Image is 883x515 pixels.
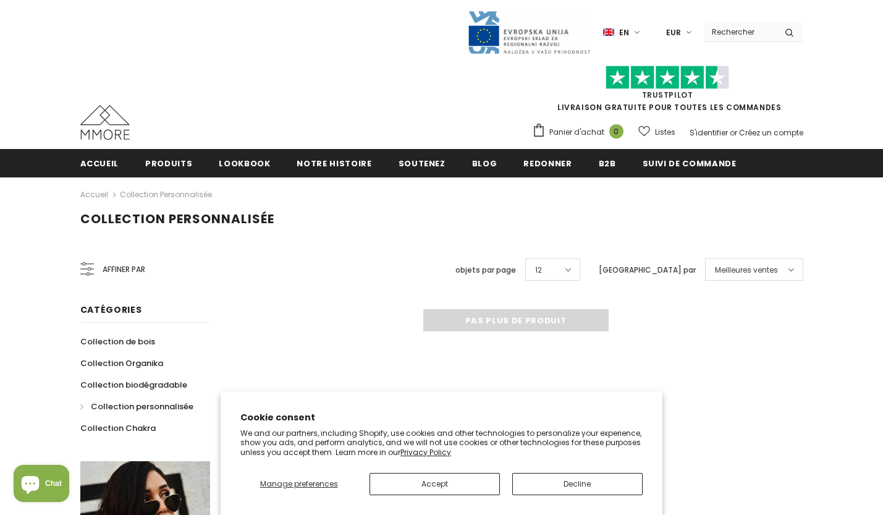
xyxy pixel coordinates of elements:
span: Collection Chakra [80,422,156,434]
span: Affiner par [103,263,145,276]
a: soutenez [399,149,446,177]
span: Catégories [80,304,142,316]
a: S'identifier [690,127,728,138]
button: Accept [370,473,500,495]
label: objets par page [455,264,516,276]
span: Accueil [80,158,119,169]
span: Suivi de commande [643,158,737,169]
img: Javni Razpis [467,10,591,55]
a: B2B [599,149,616,177]
span: Listes [655,126,675,138]
span: Manage preferences [260,479,338,489]
a: Javni Razpis [467,27,591,37]
button: Decline [512,473,643,495]
p: We and our partners, including Shopify, use cookies and other technologies to personalize your ex... [240,428,643,458]
label: [GEOGRAPHIC_DATA] par [599,264,696,276]
span: Redonner [523,158,572,169]
span: Lookbook [219,158,270,169]
span: Blog [472,158,497,169]
button: Manage preferences [240,473,357,495]
input: Search Site [704,23,775,41]
span: or [730,127,737,138]
a: Panier d'achat 0 [532,123,630,142]
a: Collection Chakra [80,417,156,439]
a: Collection personnalisée [80,396,193,417]
inbox-online-store-chat: Shopify online store chat [10,465,73,505]
a: Accueil [80,187,108,202]
span: soutenez [399,158,446,169]
span: Collection Organika [80,357,163,369]
h2: Cookie consent [240,411,643,424]
a: Collection biodégradable [80,374,187,396]
a: Créez un compte [739,127,803,138]
a: Redonner [523,149,572,177]
img: i-lang-1.png [603,27,614,38]
a: Lookbook [219,149,270,177]
span: Collection personnalisée [91,401,193,412]
span: EUR [666,27,681,39]
a: Collection de bois [80,331,155,352]
span: 12 [535,264,542,276]
a: Notre histoire [297,149,371,177]
span: Meilleures ventes [715,264,778,276]
span: Notre histoire [297,158,371,169]
a: Collection personnalisée [120,189,212,200]
a: Listes [638,121,675,143]
a: TrustPilot [642,90,693,100]
span: Panier d'achat [549,126,604,138]
img: Faites confiance aux étoiles pilotes [606,66,729,90]
span: LIVRAISON GRATUITE POUR TOUTES LES COMMANDES [532,71,803,113]
span: Collection personnalisée [80,210,274,228]
span: Produits [145,158,192,169]
span: 0 [609,124,623,138]
a: Blog [472,149,497,177]
a: Produits [145,149,192,177]
span: Collection biodégradable [80,379,187,391]
a: Accueil [80,149,119,177]
a: Suivi de commande [643,149,737,177]
span: en [619,27,629,39]
a: Privacy Policy [400,447,451,458]
img: Cas MMORE [80,105,130,140]
span: B2B [599,158,616,169]
a: Collection Organika [80,352,163,374]
span: Collection de bois [80,336,155,347]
